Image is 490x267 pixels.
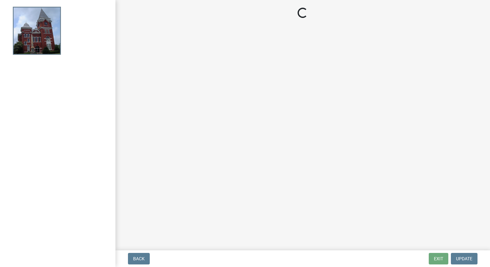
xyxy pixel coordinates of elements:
button: Exit [429,253,448,264]
span: Back [133,256,145,261]
button: Back [128,253,150,264]
button: Update [451,253,477,264]
span: Update [456,256,472,261]
img: Talbot County, Georgia [13,7,61,55]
